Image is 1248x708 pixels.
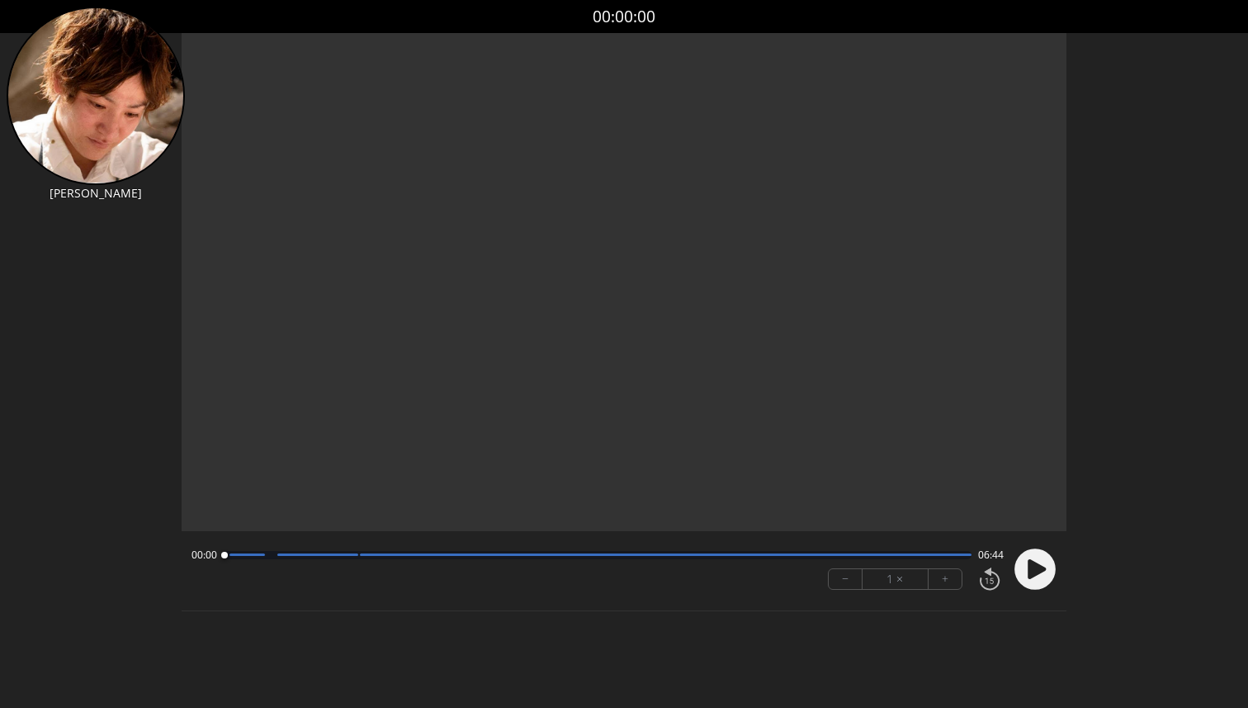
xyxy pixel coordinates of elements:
button: − [829,569,863,589]
div: 1 × [863,569,929,589]
button: + [929,569,962,589]
span: 00:00 [191,549,217,562]
span: 06:44 [978,549,1004,562]
img: YA [7,7,185,185]
a: 00:00:00 [593,5,655,29]
p: [PERSON_NAME] [7,185,185,202]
